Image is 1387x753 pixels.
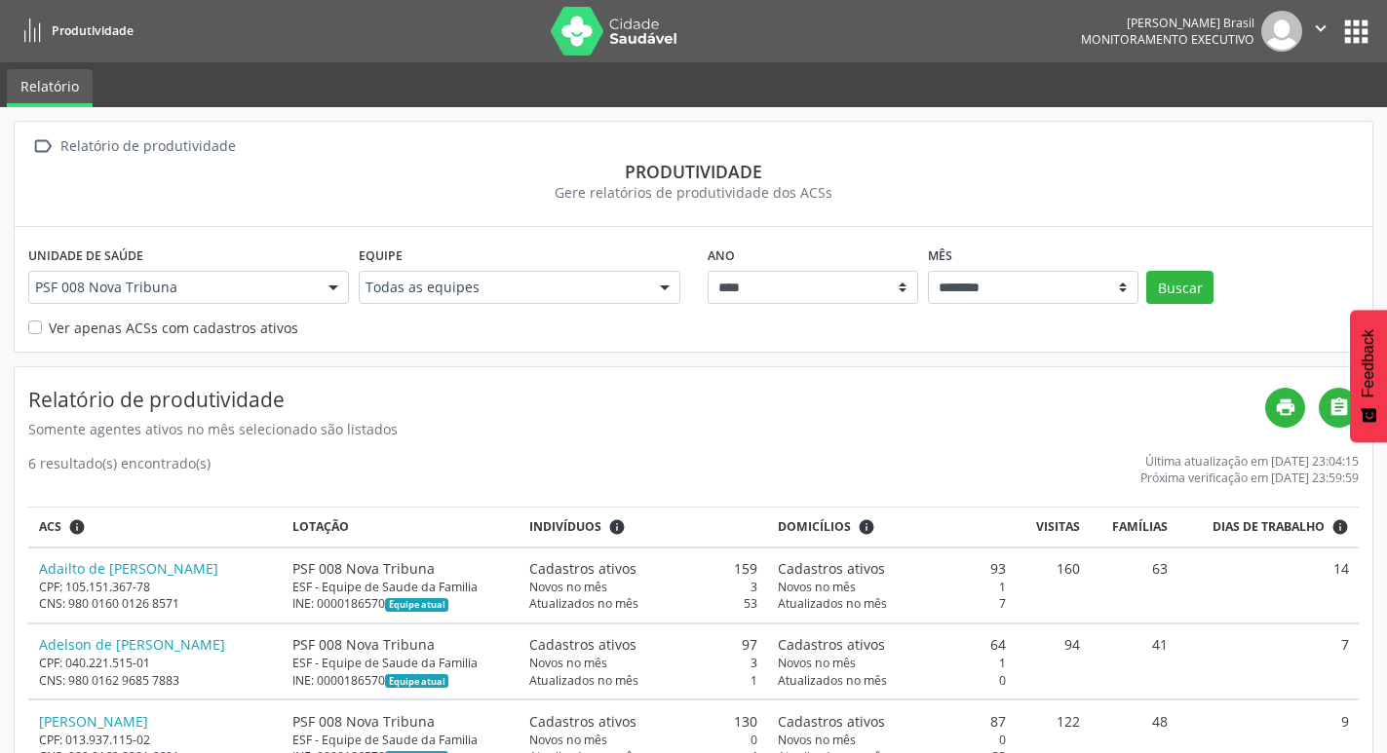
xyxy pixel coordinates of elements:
span: Esta é a equipe atual deste Agente [385,674,448,688]
label: Unidade de saúde [28,241,143,271]
td: 160 [1016,547,1090,623]
div: 0 [778,672,1006,689]
label: Ver apenas ACSs com cadastros ativos [49,318,298,338]
div: ESF - Equipe de Saude da Familia [292,732,509,748]
div: 1 [778,579,1006,595]
th: Lotação [283,508,520,547]
span: Dias de trabalho [1213,518,1325,536]
span: Atualizados no mês [778,595,887,612]
button: Buscar [1146,271,1214,304]
div: 1 [778,655,1006,671]
span: Novos no mês [529,655,607,671]
div: Relatório de produtividade [57,132,239,161]
div: ESF - Equipe de Saude da Familia [292,655,509,671]
i: <div class="text-left"> <div> <strong>Cadastros ativos:</strong> Cadastros que estão vinculados a... [858,518,875,536]
label: Equipe [359,241,403,271]
span: Domicílios [778,518,851,536]
span: Novos no mês [529,579,607,595]
div: INE: 0000186570 [292,672,509,689]
div: CPF: 105.151.367-78 [39,579,273,595]
span: Cadastros ativos [778,711,885,732]
div: 7 [778,595,1006,612]
a: Produtividade [14,15,134,47]
div: ESF - Equipe de Saude da Familia [292,579,509,595]
button:  [1302,11,1339,52]
div: Próxima verificação em [DATE] 23:59:59 [1140,470,1359,486]
span: Esta é a equipe atual deste Agente [385,598,448,612]
span: Cadastros ativos [529,558,636,579]
div: 130 [529,711,757,732]
i:  [1329,396,1350,418]
div: 64 [778,634,1006,655]
div: 53 [529,595,757,612]
div: CPF: 013.937.115-02 [39,732,273,748]
a:  [1319,388,1359,428]
span: ACS [39,518,61,536]
td: 14 [1177,547,1359,623]
div: CPF: 040.221.515-01 [39,655,273,671]
a: print [1265,388,1305,428]
span: Todas as equipes [366,278,639,297]
span: Feedback [1360,329,1377,397]
span: Indivíduos [529,518,601,536]
span: Cadastros ativos [529,634,636,655]
button: Feedback - Mostrar pesquisa [1350,310,1387,442]
label: Ano [708,241,735,271]
span: Cadastros ativos [529,711,636,732]
div: 6 resultado(s) encontrado(s) [28,453,211,486]
div: Somente agentes ativos no mês selecionado são listados [28,419,1265,439]
span: Novos no mês [778,579,856,595]
div: 87 [778,711,1006,732]
div: 3 [529,579,757,595]
i:  [1310,18,1331,39]
span: PSF 008 Nova Tribuna [35,278,309,297]
div: 159 [529,558,757,579]
a: Relatório [7,69,93,107]
span: Cadastros ativos [778,634,885,655]
a: Adelson de [PERSON_NAME] [39,635,225,654]
div: 1 [529,672,757,689]
span: Atualizados no mês [778,672,887,689]
h4: Relatório de produtividade [28,388,1265,412]
div: 93 [778,558,1006,579]
span: Monitoramento Executivo [1081,31,1254,48]
div: [PERSON_NAME] Brasil [1081,15,1254,31]
div: 3 [529,655,757,671]
span: Novos no mês [778,732,856,748]
td: 94 [1016,623,1090,699]
div: Produtividade [28,161,1359,182]
div: 0 [778,732,1006,748]
th: Visitas [1016,508,1090,547]
div: 0 [529,732,757,748]
span: Novos no mês [529,732,607,748]
div: Última atualização em [DATE] 23:04:15 [1140,453,1359,470]
span: Novos no mês [778,655,856,671]
i: Dias em que o(a) ACS fez pelo menos uma visita, ou ficha de cadastro individual ou cadastro domic... [1331,518,1349,536]
div: Gere relatórios de produtividade dos ACSs [28,182,1359,203]
label: Mês [928,241,952,271]
img: img [1261,11,1302,52]
td: 63 [1090,547,1177,623]
a:  Relatório de produtividade [28,132,239,161]
div: CNS: 980 0162 9685 7883 [39,672,273,689]
div: PSF 008 Nova Tribuna [292,634,509,655]
a: Adailto de [PERSON_NAME] [39,559,218,578]
i: print [1275,396,1296,418]
span: Produtividade [52,22,134,39]
div: PSF 008 Nova Tribuna [292,558,509,579]
div: CNS: 980 0160 0126 8571 [39,595,273,612]
button: apps [1339,15,1373,49]
div: 97 [529,634,757,655]
span: Atualizados no mês [529,672,638,689]
span: Cadastros ativos [778,558,885,579]
div: PSF 008 Nova Tribuna [292,711,509,732]
td: 7 [1177,623,1359,699]
td: 41 [1090,623,1177,699]
i: <div class="text-left"> <div> <strong>Cadastros ativos:</strong> Cadastros que estão vinculados a... [608,518,626,536]
i:  [28,132,57,161]
span: Atualizados no mês [529,595,638,612]
i: ACSs que estiveram vinculados a uma UBS neste período, mesmo sem produtividade. [68,518,86,536]
a: [PERSON_NAME] [39,712,148,731]
th: Famílias [1090,508,1177,547]
div: INE: 0000186570 [292,595,509,612]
